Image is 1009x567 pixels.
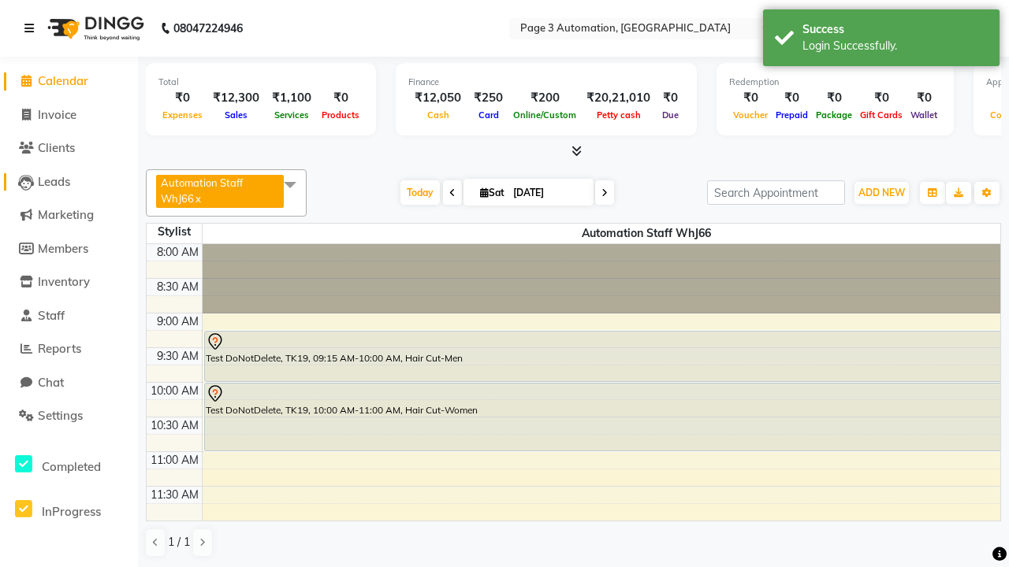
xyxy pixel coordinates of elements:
[38,207,94,222] span: Marketing
[318,89,363,107] div: ₹0
[856,89,907,107] div: ₹0
[42,504,101,519] span: InProgress
[4,374,134,392] a: Chat
[154,244,202,261] div: 8:00 AM
[38,274,90,289] span: Inventory
[907,109,941,120] span: Wallet
[38,241,88,256] span: Members
[4,240,134,258] a: Members
[40,6,148,50] img: logo
[38,140,75,155] span: Clients
[593,109,645,120] span: Petty cash
[4,307,134,325] a: Staff
[854,182,909,204] button: ADD NEW
[476,187,508,198] span: Sat
[802,38,988,54] div: Login Successfully.
[221,109,251,120] span: Sales
[4,407,134,425] a: Settings
[147,383,202,399] div: 10:00 AM
[508,181,587,205] input: 2025-10-04
[161,176,243,205] span: Automation Staff WhJ66
[38,107,76,122] span: Invoice
[858,187,905,198] span: ADD NEW
[147,452,202,469] div: 11:00 AM
[147,417,202,434] div: 10:30 AM
[812,89,856,107] div: ₹0
[812,109,856,120] span: Package
[38,341,81,356] span: Reports
[147,224,202,240] div: Stylist
[802,21,988,38] div: Success
[266,89,318,107] div: ₹1,100
[467,89,509,107] div: ₹250
[4,106,134,124] a: Invoice
[729,89,772,107] div: ₹0
[173,6,243,50] b: 08047224946
[729,76,941,89] div: Redemption
[729,109,772,120] span: Voucher
[4,139,134,157] a: Clients
[158,109,207,120] span: Expenses
[408,89,467,107] div: ₹12,050
[270,109,313,120] span: Services
[509,89,580,107] div: ₹200
[475,109,503,120] span: Card
[154,348,202,365] div: 9:30 AM
[318,109,363,120] span: Products
[4,273,134,291] a: Inventory
[147,487,202,503] div: 11:30 AM
[38,73,88,88] span: Calendar
[4,72,134,91] a: Calendar
[907,89,941,107] div: ₹0
[154,279,202,295] div: 8:30 AM
[158,89,207,107] div: ₹0
[38,174,70,189] span: Leads
[38,308,65,323] span: Staff
[856,109,907,120] span: Gift Cards
[38,375,64,390] span: Chat
[4,206,134,224] a: Marketing
[42,459,101,474] span: Completed
[580,89,657,107] div: ₹20,21,010
[707,180,845,205] input: Search Appointment
[657,89,684,107] div: ₹0
[509,109,580,120] span: Online/Custom
[408,76,684,89] div: Finance
[158,76,363,89] div: Total
[658,109,683,120] span: Due
[772,109,812,120] span: Prepaid
[168,534,190,550] span: 1 / 1
[207,89,266,107] div: ₹12,300
[4,340,134,358] a: Reports
[194,192,201,205] a: x
[772,89,812,107] div: ₹0
[4,173,134,191] a: Leads
[154,313,202,330] div: 9:00 AM
[423,109,453,120] span: Cash
[38,408,83,423] span: Settings
[400,180,440,205] span: Today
